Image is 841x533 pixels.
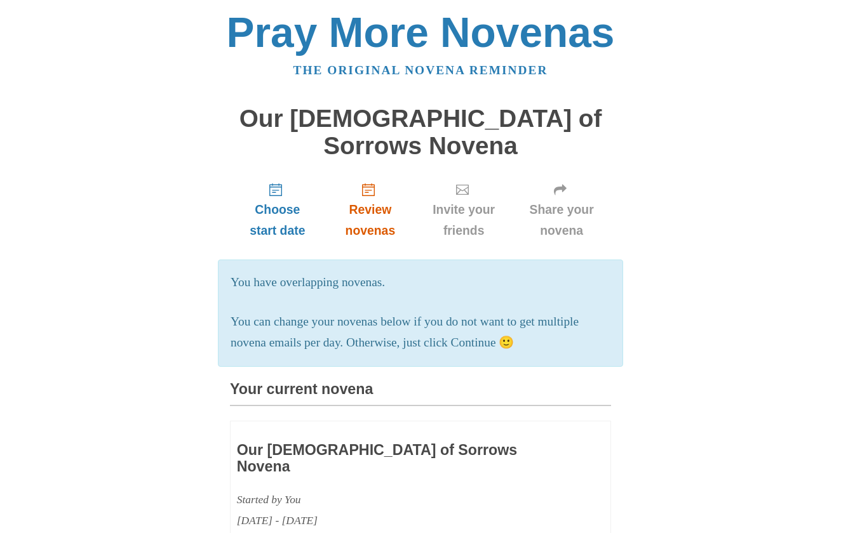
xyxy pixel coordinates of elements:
[230,381,611,406] h3: Your current novena
[237,489,530,510] div: Started by You
[512,172,611,247] a: Share your novena
[243,199,313,241] span: Choose start date
[415,172,512,247] a: Invite your friends
[237,510,530,531] div: [DATE] - [DATE]
[338,199,403,241] span: Review novenas
[428,199,499,241] span: Invite your friends
[230,105,611,159] h1: Our [DEMOGRAPHIC_DATA] of Sorrows Novena
[293,63,548,77] a: The original novena reminder
[231,272,610,293] p: You have overlapping novenas.
[325,172,415,247] a: Review novenas
[231,312,610,353] p: You can change your novenas below if you do not want to get multiple novena emails per day. Other...
[525,199,598,241] span: Share your novena
[237,442,530,475] h3: Our [DEMOGRAPHIC_DATA] of Sorrows Novena
[230,172,325,247] a: Choose start date
[227,9,615,56] a: Pray More Novenas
